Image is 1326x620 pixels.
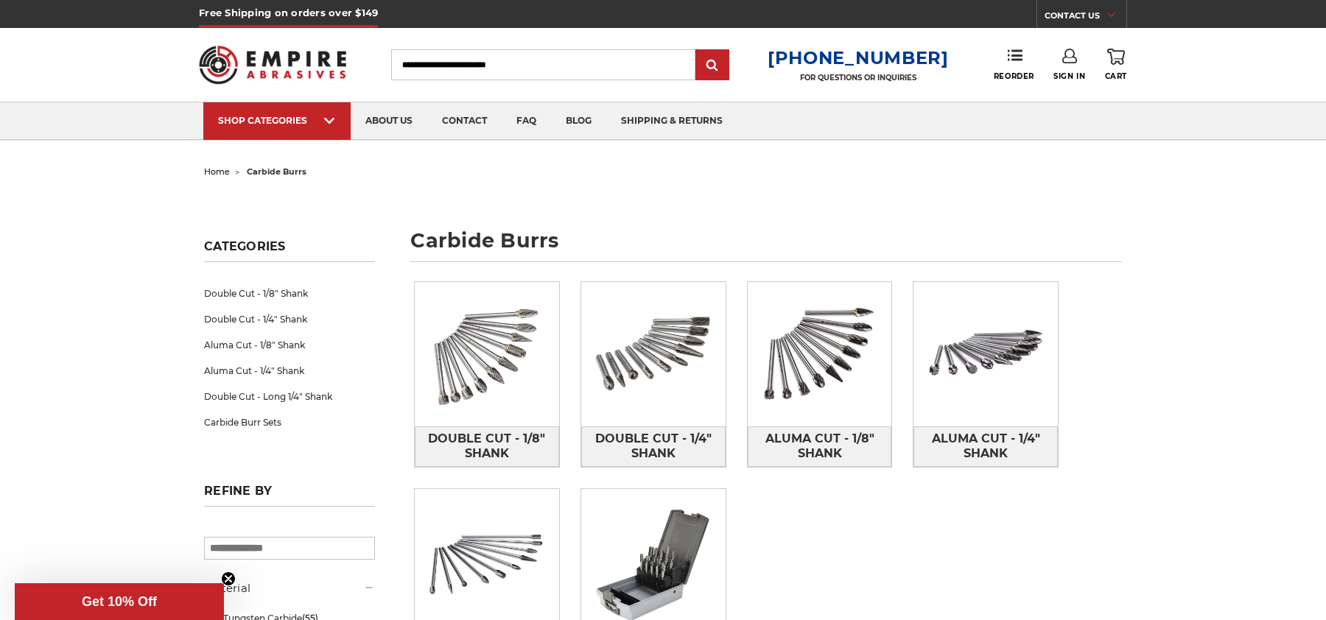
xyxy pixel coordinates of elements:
[415,426,559,467] a: Double Cut - 1/8" Shank
[994,71,1034,81] span: Reorder
[1105,71,1127,81] span: Cart
[199,36,346,94] img: Empire Abrasives
[994,49,1034,80] a: Reorder
[1105,49,1127,81] a: Cart
[204,580,375,597] h5: Material
[247,166,306,177] span: carbide burrs
[581,282,726,426] img: Double Cut - 1/4" Shank
[581,426,726,467] a: Double Cut - 1/4" Shank
[221,571,236,586] button: Close teaser
[551,102,606,140] a: blog
[502,102,551,140] a: faq
[427,102,502,140] a: contact
[748,282,892,426] img: Aluma Cut - 1/8" Shank
[204,484,375,507] h5: Refine by
[204,281,375,306] a: Double Cut - 1/8" Shank
[913,282,1058,426] img: Aluma Cut - 1/4" Shank
[748,426,892,467] a: Aluma Cut - 1/8" Shank
[218,115,336,126] div: SHOP CATEGORIES
[698,51,727,80] input: Submit
[204,332,375,358] a: Aluma Cut - 1/8" Shank
[204,358,375,384] a: Aluma Cut - 1/4" Shank
[748,426,891,466] span: Aluma Cut - 1/8" Shank
[606,102,737,140] a: shipping & returns
[204,409,375,435] a: Carbide Burr Sets
[82,594,157,609] span: Get 10% Off
[768,73,949,82] p: FOR QUESTIONS OR INQUIRIES
[204,384,375,409] a: Double Cut - Long 1/4" Shank
[914,426,1057,466] span: Aluma Cut - 1/4" Shank
[204,166,230,177] a: home
[582,426,725,466] span: Double Cut - 1/4" Shank
[1053,71,1085,81] span: Sign In
[15,583,224,620] div: Get 10% OffClose teaser
[913,426,1058,467] a: Aluma Cut - 1/4" Shank
[415,282,559,426] img: Double Cut - 1/8" Shank
[204,306,375,332] a: Double Cut - 1/4" Shank
[1045,7,1126,28] a: CONTACT US
[415,426,558,466] span: Double Cut - 1/8" Shank
[204,239,375,262] h5: Categories
[768,47,949,68] a: [PHONE_NUMBER]
[351,102,427,140] a: about us
[410,230,1122,262] h1: carbide burrs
